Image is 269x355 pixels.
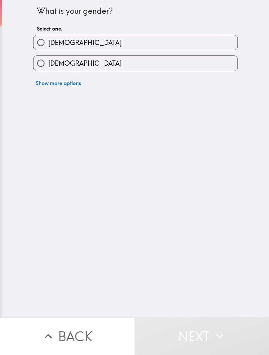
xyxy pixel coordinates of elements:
button: [DEMOGRAPHIC_DATA] [33,35,238,50]
button: [DEMOGRAPHIC_DATA] [33,56,238,71]
button: Show more options [33,77,84,90]
h6: Select one. [37,25,234,32]
span: [DEMOGRAPHIC_DATA] [48,38,122,47]
button: Next [134,317,269,355]
div: What is your gender? [37,6,234,17]
span: [DEMOGRAPHIC_DATA] [48,59,122,68]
